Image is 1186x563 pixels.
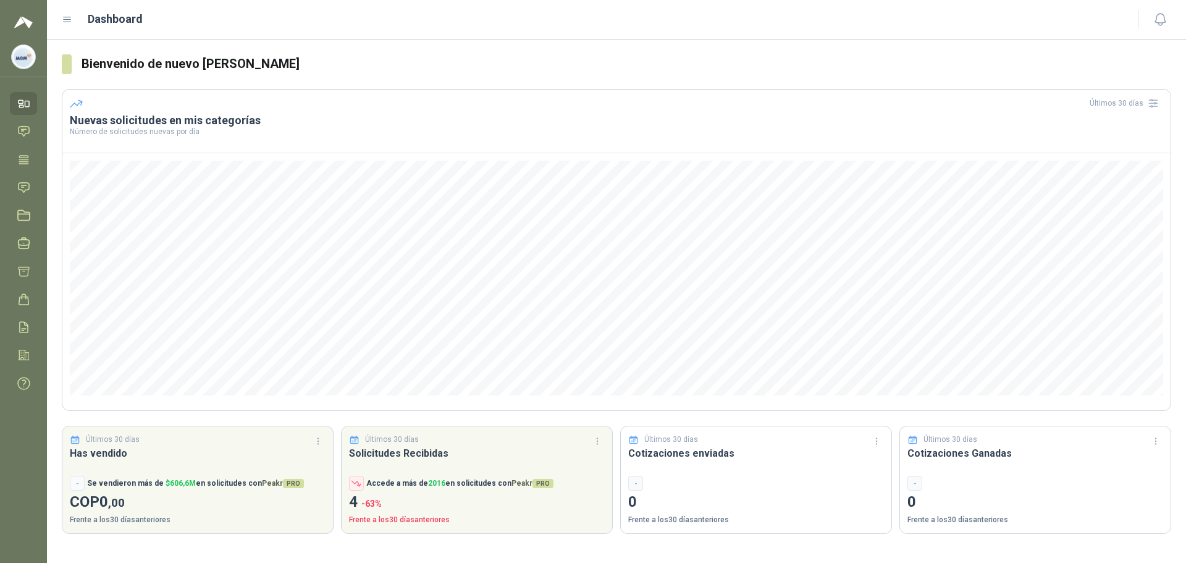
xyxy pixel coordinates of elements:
span: Peakr [511,479,553,488]
p: Frente a los 30 días anteriores [907,514,1163,526]
p: Frente a los 30 días anteriores [349,514,605,526]
img: Company Logo [12,45,35,69]
span: ,00 [108,496,125,510]
div: Últimos 30 días [1090,93,1163,113]
h1: Dashboard [88,11,143,28]
p: Últimos 30 días [644,434,698,446]
p: Últimos 30 días [365,434,419,446]
span: Peakr [262,479,304,488]
h3: Cotizaciones enviadas [628,446,884,461]
p: Accede a más de en solicitudes con [366,478,553,489]
p: Frente a los 30 días anteriores [70,514,326,526]
div: - [907,476,922,491]
span: -63 % [361,499,382,509]
span: PRO [283,479,304,488]
p: COP [70,491,326,514]
div: - [70,476,85,491]
span: PRO [532,479,553,488]
p: Número de solicitudes nuevas por día [70,128,1163,135]
span: $ 606,6M [166,479,196,488]
h3: Has vendido [70,446,326,461]
h3: Cotizaciones Ganadas [907,446,1163,461]
h3: Nuevas solicitudes en mis categorías [70,113,1163,128]
p: 4 [349,491,605,514]
div: - [628,476,643,491]
span: 2016 [428,479,445,488]
p: Últimos 30 días [923,434,977,446]
p: Se vendieron más de en solicitudes con [87,478,304,489]
h3: Bienvenido de nuevo [PERSON_NAME] [82,54,1171,74]
p: Últimos 30 días [86,434,140,446]
h3: Solicitudes Recibidas [349,446,605,461]
p: Frente a los 30 días anteriores [628,514,884,526]
p: 0 [628,491,884,514]
p: 0 [907,491,1163,514]
span: 0 [99,493,125,510]
img: Logo peakr [14,15,33,30]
